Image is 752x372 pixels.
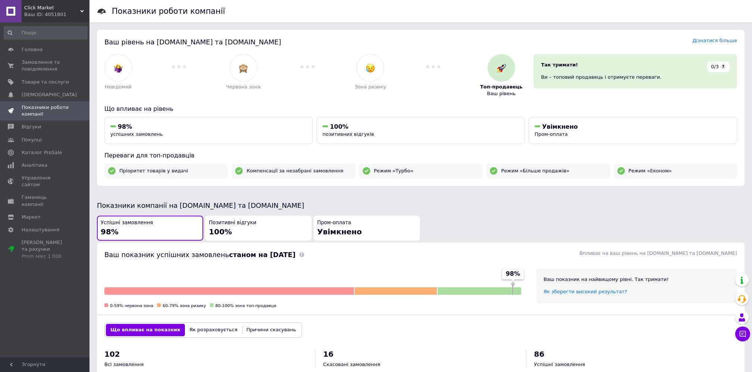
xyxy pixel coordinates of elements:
[104,105,173,112] span: Що впливає на рівень
[209,227,232,236] span: 100%
[541,62,578,68] span: Так тримати!
[487,90,516,97] span: Ваш рівень
[110,303,153,308] span: 0-59% червона зона
[112,7,225,16] h1: Показники роботи компанії
[692,38,737,43] a: Дізнатися більше
[104,117,313,144] button: 98%успішних замовлень
[480,84,523,90] span: Топ-продавець
[22,149,62,156] span: Каталог ProSale
[104,152,195,159] span: Переваги для топ-продавців
[22,124,41,130] span: Відгуки
[707,62,730,72] div: 0/3
[104,38,281,46] span: Ваш рівень на [DOMAIN_NAME] та [DOMAIN_NAME]
[22,137,42,143] span: Покупці
[22,253,69,260] div: Prom мікс 1 000
[215,303,276,308] span: 80-100% зона топ-продавця
[97,216,203,241] button: Успішні замовлення98%
[97,201,304,209] span: Показники компанії на [DOMAIN_NAME] та [DOMAIN_NAME]
[330,123,348,130] span: 100%
[534,362,585,367] span: Успішні замовлення
[544,289,627,294] a: Як зберегти високий результат?
[317,117,525,144] button: 100%позитивних відгуків
[317,227,362,236] span: Увімкнено
[22,239,69,260] span: [PERSON_NAME] та рахунки
[22,226,60,233] span: Налаштування
[110,131,163,137] span: успішних замовлень
[497,63,506,73] img: :rocket:
[118,123,132,130] span: 98%
[322,131,374,137] span: позитивних відгуків
[209,219,256,226] span: Позитивні відгуки
[317,219,351,226] span: Пром-оплата
[106,324,185,336] button: Що впливає на показник
[101,219,153,226] span: Успішні замовлення
[355,84,386,90] span: Зона ризику
[22,104,69,118] span: Показники роботи компанії
[323,350,334,359] span: 16
[22,91,77,98] span: [DEMOGRAPHIC_DATA]
[541,74,730,81] div: Ви – топовий продавець і отримуєте переваги.
[735,326,750,341] button: Чат з покупцем
[104,350,120,359] span: 102
[323,362,380,367] span: Скасовані замовлення
[501,168,569,174] span: Режим «Більше продажів»
[4,26,88,40] input: Пошук
[24,4,80,11] span: Click Market
[114,63,123,73] img: :woman-shrugging:
[534,350,544,359] span: 86
[185,324,242,336] button: Як розраховується
[579,250,737,256] span: Впливає на ваш рівень на [DOMAIN_NAME] та [DOMAIN_NAME]
[104,362,144,367] span: Всі замовлення
[544,276,730,283] div: Ваш показник на найвищому рівні. Так тримати!
[229,251,295,259] b: станом на [DATE]
[535,131,568,137] span: Пром-оплата
[22,79,69,85] span: Товари та послуги
[366,63,375,73] img: :disappointed_relieved:
[22,162,47,169] span: Аналітика
[119,168,188,174] span: Пріоритет товарів у видачі
[239,63,248,73] img: :see_no_evil:
[205,216,311,241] button: Позитивні відгуки100%
[22,175,69,188] span: Управління сайтом
[105,84,132,90] span: Невідомий
[101,227,119,236] span: 98%
[529,117,737,144] button: УвімкненоПром-оплата
[22,59,69,72] span: Замовлення та повідомлення
[542,123,578,130] span: Увімкнено
[374,168,413,174] span: Режим «Турбо»
[22,46,43,53] span: Головна
[629,168,672,174] span: Режим «Економ»
[246,168,343,174] span: Компенсації за незабрані замовлення
[22,214,41,221] span: Маркет
[24,11,89,18] div: Ваш ID: 4051801
[314,216,420,241] button: Пром-оплатаУвімкнено
[22,194,69,207] span: Гаманець компанії
[104,251,296,259] span: Ваш показник успішних замовлень
[242,324,301,336] button: Причини скасувань
[226,84,261,90] span: Червона зона
[506,270,520,278] span: 98%
[163,303,206,308] span: 60-79% зона ризику
[721,64,726,69] span: ?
